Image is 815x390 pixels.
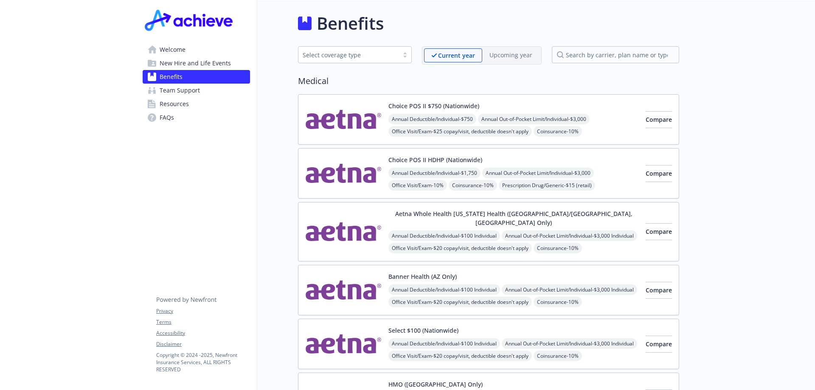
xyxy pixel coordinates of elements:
a: Resources [143,97,250,111]
span: Compare [646,227,672,236]
span: Annual Deductible/Individual - $100 Individual [388,338,500,349]
button: Compare [646,223,672,240]
img: Aetna Inc carrier logo [305,272,382,308]
span: Office Visit/Exam - 10% [388,180,447,191]
button: Aetna Whole Health [US_STATE] Health ([GEOGRAPHIC_DATA]/[GEOGRAPHIC_DATA], [GEOGRAPHIC_DATA] Only) [388,209,639,227]
span: Compare [646,115,672,123]
img: Aetna Inc carrier logo [305,326,382,362]
a: Disclaimer [156,340,250,348]
button: Banner Health (AZ Only) [388,272,457,281]
a: FAQs [143,111,250,124]
img: Aetna Inc carrier logo [305,101,382,137]
span: Annual Out-of-Pocket Limit/Individual - $3,000 Individual [502,338,637,349]
span: Compare [646,340,672,348]
span: Coinsurance - 10% [449,180,497,191]
span: Benefits [160,70,183,84]
a: Welcome [143,43,250,56]
button: Compare [646,111,672,128]
span: Annual Out-of-Pocket Limit/Individual - $3,000 Individual [502,230,637,241]
button: Select $100 (Nationwide) [388,326,458,335]
a: Privacy [156,307,250,315]
span: Resources [160,97,189,111]
span: Team Support [160,84,200,97]
span: Welcome [160,43,185,56]
span: Compare [646,169,672,177]
img: Aetna Inc carrier logo [305,209,382,254]
span: Annual Deductible/Individual - $100 Individual [388,230,500,241]
input: search by carrier, plan name or type [552,46,679,63]
span: Annual Deductible/Individual - $750 [388,114,476,124]
span: Office Visit/Exam - $20 copay/visit, deductible doesn't apply [388,297,532,307]
a: New Hire and Life Events [143,56,250,70]
span: Coinsurance - 10% [534,297,582,307]
span: Coinsurance - 10% [534,351,582,361]
span: Annual Out-of-Pocket Limit/Individual - $3,000 [482,168,594,178]
div: Select coverage type [303,51,394,59]
span: Prescription Drug/Generic - $15 (retail) [499,180,595,191]
a: Team Support [143,84,250,97]
span: Annual Deductible/Individual - $100 Individual [388,284,500,295]
span: Compare [646,286,672,294]
span: Office Visit/Exam - $20 copay/visit, deductible doesn't apply [388,243,532,253]
a: Accessibility [156,329,250,337]
button: Choice POS II $750 (Nationwide) [388,101,479,110]
span: Office Visit/Exam - $25 copay/visit, deductible doesn't apply [388,126,532,137]
a: Benefits [143,70,250,84]
h1: Benefits [317,11,384,36]
span: Upcoming year [482,48,540,62]
span: Annual Out-of-Pocket Limit/Individual - $3,000 [478,114,590,124]
button: HMO ([GEOGRAPHIC_DATA] Only) [388,380,483,389]
span: Annual Out-of-Pocket Limit/Individual - $3,000 Individual [502,284,637,295]
p: Current year [438,51,475,60]
h2: Medical [298,75,679,87]
p: Upcoming year [489,51,532,59]
button: Compare [646,336,672,353]
span: New Hire and Life Events [160,56,231,70]
button: Choice POS II HDHP (Nationwide) [388,155,482,164]
span: Annual Deductible/Individual - $1,750 [388,168,481,178]
span: Coinsurance - 10% [534,243,582,253]
span: FAQs [160,111,174,124]
p: Copyright © 2024 - 2025 , Newfront Insurance Services, ALL RIGHTS RESERVED [156,351,250,373]
img: Aetna Inc carrier logo [305,155,382,191]
span: Office Visit/Exam - $20 copay/visit, deductible doesn't apply [388,351,532,361]
button: Compare [646,165,672,182]
span: Coinsurance - 10% [534,126,582,137]
a: Terms [156,318,250,326]
button: Compare [646,282,672,299]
